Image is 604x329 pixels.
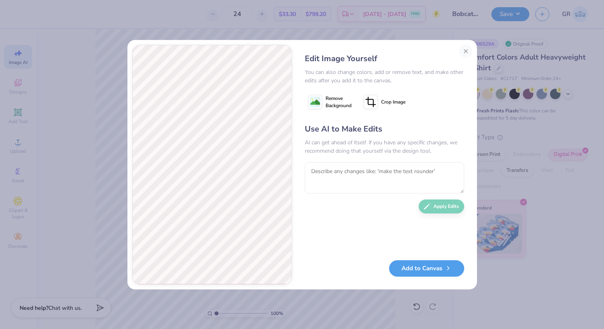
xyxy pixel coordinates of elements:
[326,95,352,109] span: Remove Background
[305,68,464,85] div: You can also change colors, add or remove text, and make other edits after you add it to the canvas.
[389,260,464,277] button: Add to Canvas
[305,53,464,65] div: Edit Image Yourself
[305,92,355,112] button: Remove Background
[459,45,472,58] button: Close
[360,92,410,112] button: Crop Image
[305,138,464,155] div: AI can get ahead of itself. If you have any specific changes, we recommend doing that yourself vi...
[305,123,464,135] div: Use AI to Make Edits
[381,98,405,106] span: Crop Image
